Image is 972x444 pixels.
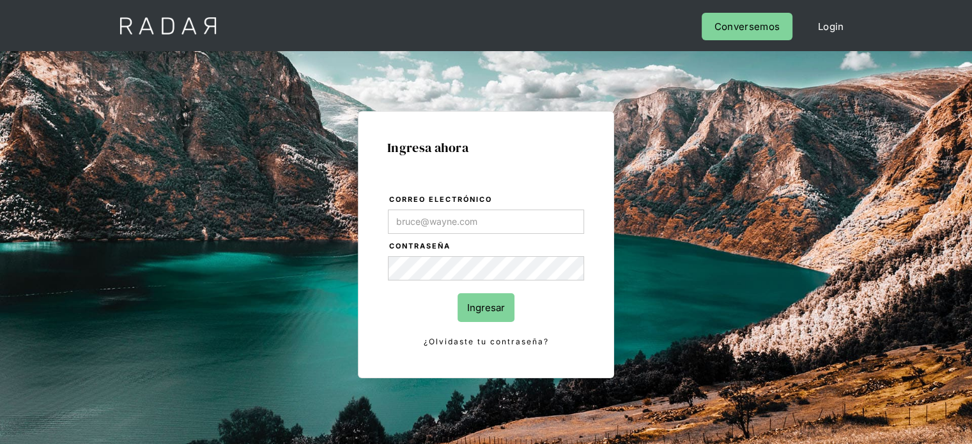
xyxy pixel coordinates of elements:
label: Correo electrónico [389,194,584,206]
form: Login Form [387,193,585,349]
label: Contraseña [389,240,584,253]
input: bruce@wayne.com [388,210,584,234]
h1: Ingresa ahora [387,141,585,155]
a: Conversemos [702,13,792,40]
input: Ingresar [458,293,514,322]
a: Login [805,13,857,40]
a: ¿Olvidaste tu contraseña? [388,335,584,349]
